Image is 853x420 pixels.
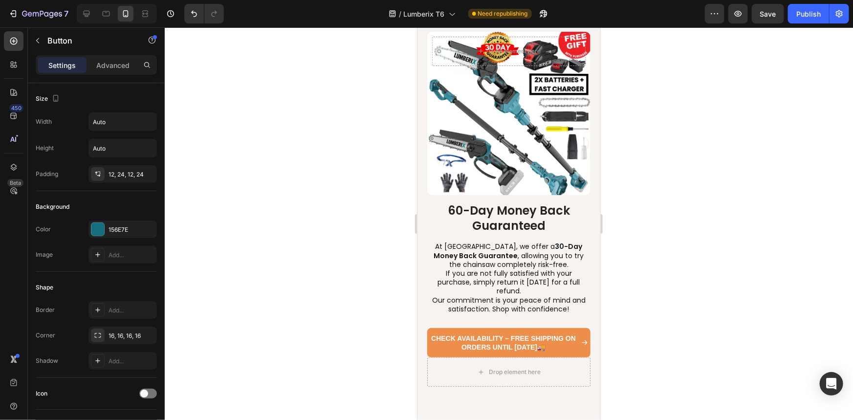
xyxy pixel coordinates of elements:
[796,9,821,19] div: Publish
[760,10,776,18] span: Save
[36,92,62,106] div: Size
[36,144,54,153] div: Height
[89,139,156,157] input: Auto
[417,27,600,420] iframe: Design area
[36,331,55,340] div: Corner
[4,4,73,23] button: 7
[36,306,55,314] div: Border
[96,60,130,70] p: Advanced
[788,4,829,23] button: Publish
[109,306,154,315] div: Add...
[36,356,58,365] div: Shadow
[109,357,154,366] div: Add...
[36,283,53,292] div: Shape
[109,332,154,340] div: 16, 16, 16, 16
[36,389,47,398] div: Icon
[36,250,53,259] div: Image
[109,170,154,179] div: 12, 24, 12, 24
[48,60,76,70] p: Settings
[478,9,528,18] span: Need republishing
[752,4,784,23] button: Save
[404,9,445,19] span: Lumberix T6
[47,35,131,46] p: Button
[109,251,154,260] div: Add...
[109,225,154,234] div: 156E7E
[9,104,23,112] div: 450
[184,4,224,23] div: Undo/Redo
[89,113,156,131] input: Auto
[36,170,58,178] div: Padding
[64,8,68,20] p: 7
[36,117,52,126] div: Width
[36,225,51,234] div: Color
[7,179,23,187] div: Beta
[399,9,402,19] span: /
[820,372,843,396] div: Open Intercom Messenger
[36,202,69,211] div: Background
